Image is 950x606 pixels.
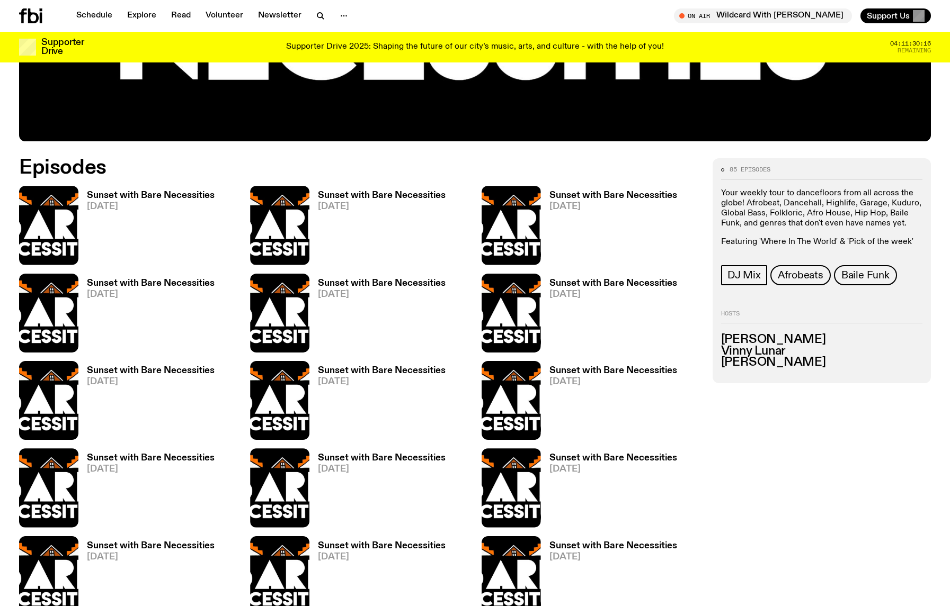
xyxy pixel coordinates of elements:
[121,8,163,23] a: Explore
[78,454,215,527] a: Sunset with Bare Necessities[DATE]
[87,366,215,375] h3: Sunset with Bare Necessities
[482,448,541,527] img: Bare Necessities
[318,290,446,299] span: [DATE]
[87,454,215,463] h3: Sunset with Bare Necessities
[549,366,677,375] h3: Sunset with Bare Necessities
[721,188,922,229] p: Your weekly tour to dancefloors from all across the globe! Afrobeat, Dancehall, Highlife, Garage,...
[199,8,250,23] a: Volunteer
[250,274,309,352] img: Bare Necessities
[898,48,931,53] span: Remaining
[318,191,446,200] h3: Sunset with Bare Necessities
[730,167,770,173] span: 85 episodes
[674,8,852,23] button: On AirWildcard With [PERSON_NAME]
[890,41,931,47] span: 04:11:30:16
[309,279,446,352] a: Sunset with Bare Necessities[DATE]
[482,274,541,352] img: Bare Necessities
[549,202,677,211] span: [DATE]
[87,465,215,474] span: [DATE]
[549,541,677,550] h3: Sunset with Bare Necessities
[721,311,922,323] h2: Hosts
[250,186,309,265] img: Bare Necessities
[87,553,215,562] span: [DATE]
[309,454,446,527] a: Sunset with Bare Necessities[DATE]
[250,448,309,527] img: Bare Necessities
[165,8,197,23] a: Read
[727,269,761,281] span: DJ Mix
[318,279,446,288] h3: Sunset with Bare Necessities
[19,361,78,440] img: Bare Necessities
[721,357,922,368] h3: [PERSON_NAME]
[541,454,677,527] a: Sunset with Bare Necessities[DATE]
[482,186,541,265] img: Bare Necessities
[41,38,84,56] h3: Supporter Drive
[721,334,922,346] h3: [PERSON_NAME]
[867,11,910,21] span: Support Us
[78,279,215,352] a: Sunset with Bare Necessities[DATE]
[778,269,823,281] span: Afrobeats
[87,279,215,288] h3: Sunset with Bare Necessities
[87,541,215,550] h3: Sunset with Bare Necessities
[318,541,446,550] h3: Sunset with Bare Necessities
[309,191,446,265] a: Sunset with Bare Necessities[DATE]
[860,8,931,23] button: Support Us
[70,8,119,23] a: Schedule
[721,265,767,285] a: DJ Mix
[721,346,922,357] h3: Vinny Lunar
[721,237,922,247] p: Featuring 'Where In The World' & 'Pick of the week'
[250,361,309,440] img: Bare Necessities
[841,269,890,281] span: Baile Funk
[87,202,215,211] span: [DATE]
[318,366,446,375] h3: Sunset with Bare Necessities
[549,465,677,474] span: [DATE]
[541,366,677,440] a: Sunset with Bare Necessities[DATE]
[309,366,446,440] a: Sunset with Bare Necessities[DATE]
[541,191,677,265] a: Sunset with Bare Necessities[DATE]
[770,265,831,285] a: Afrobeats
[87,191,215,200] h3: Sunset with Bare Necessities
[318,465,446,474] span: [DATE]
[19,186,78,265] img: Bare Necessities
[549,191,677,200] h3: Sunset with Bare Necessities
[87,290,215,299] span: [DATE]
[19,448,78,527] img: Bare Necessities
[549,290,677,299] span: [DATE]
[549,454,677,463] h3: Sunset with Bare Necessities
[482,361,541,440] img: Bare Necessities
[549,377,677,386] span: [DATE]
[19,274,78,352] img: Bare Necessities
[318,377,446,386] span: [DATE]
[78,366,215,440] a: Sunset with Bare Necessities[DATE]
[318,202,446,211] span: [DATE]
[318,553,446,562] span: [DATE]
[252,8,308,23] a: Newsletter
[286,42,664,52] p: Supporter Drive 2025: Shaping the future of our city’s music, arts, and culture - with the help o...
[541,279,677,352] a: Sunset with Bare Necessities[DATE]
[87,377,215,386] span: [DATE]
[19,158,623,177] h2: Episodes
[549,553,677,562] span: [DATE]
[78,191,215,265] a: Sunset with Bare Necessities[DATE]
[834,265,897,285] a: Baile Funk
[549,279,677,288] h3: Sunset with Bare Necessities
[318,454,446,463] h3: Sunset with Bare Necessities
